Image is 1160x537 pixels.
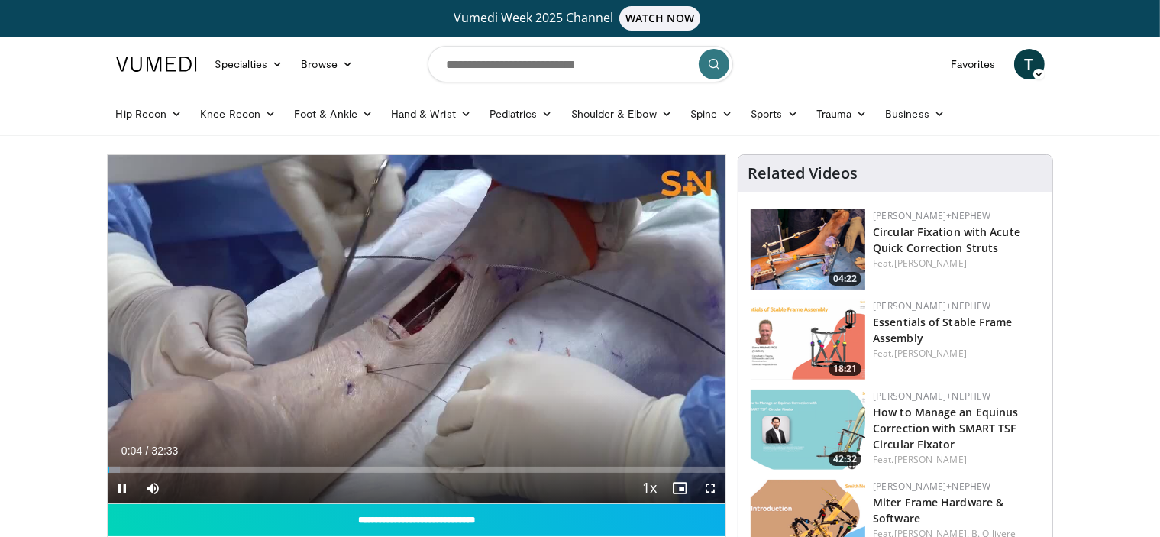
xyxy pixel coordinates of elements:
[292,49,362,79] a: Browse
[751,299,865,380] a: 18:21
[894,347,967,360] a: [PERSON_NAME]
[873,315,1013,345] a: Essentials of Stable Frame Assembly
[829,362,861,376] span: 18:21
[873,347,1040,361] div: Feat.
[873,225,1020,255] a: Circular Fixation with Acute Quick Correction Struts
[807,99,877,129] a: Trauma
[829,452,861,466] span: 42:32
[108,155,726,504] video-js: Video Player
[873,405,1018,451] a: How to Manage an Equinus Correction with SMART TSF Circular Fixator
[480,99,562,129] a: Pediatrics
[829,272,861,286] span: 04:22
[108,473,138,503] button: Pause
[206,49,292,79] a: Specialties
[894,453,967,466] a: [PERSON_NAME]
[146,445,149,457] span: /
[695,473,725,503] button: Fullscreen
[751,209,865,290] a: 04:22
[751,390,865,470] a: 42:32
[138,473,169,503] button: Mute
[634,473,664,503] button: Playback Rate
[191,99,285,129] a: Knee Recon
[873,257,1040,270] div: Feat.
[285,99,382,129] a: Foot & Ankle
[118,6,1042,31] a: Vumedi Week 2025 ChannelWATCH NOW
[942,49,1005,79] a: Favorites
[428,46,733,82] input: Search topics, interventions
[151,445,178,457] span: 32:33
[876,99,954,129] a: Business
[742,99,807,129] a: Sports
[873,209,990,222] a: [PERSON_NAME]+Nephew
[751,299,865,380] img: 24cf651d-b6db-4f15-a1b3-8dd5763cf0e8.png.150x105_q85_crop-smart_upscale.png
[873,480,990,493] a: [PERSON_NAME]+Nephew
[894,257,967,270] a: [PERSON_NAME]
[108,467,726,473] div: Progress Bar
[873,453,1040,467] div: Feat.
[107,99,192,129] a: Hip Recon
[873,299,990,312] a: [PERSON_NAME]+Nephew
[751,390,865,470] img: d563fa16-1da3-40d4-96ac-4bb77f0c8460.png.150x105_q85_crop-smart_upscale.png
[751,209,865,290] img: a7f5708d-8341-4284-949e-8ba7bbfa28e4.png.150x105_q85_crop-smart_upscale.png
[619,6,700,31] span: WATCH NOW
[562,99,681,129] a: Shoulder & Elbow
[1014,49,1045,79] a: T
[121,445,142,457] span: 0:04
[116,57,197,72] img: VuMedi Logo
[873,390,990,403] a: [PERSON_NAME]+Nephew
[664,473,695,503] button: Enable picture-in-picture mode
[382,99,480,129] a: Hand & Wrist
[681,99,742,129] a: Spine
[748,164,858,183] h4: Related Videos
[873,495,1003,526] a: Miter Frame Hardware & Software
